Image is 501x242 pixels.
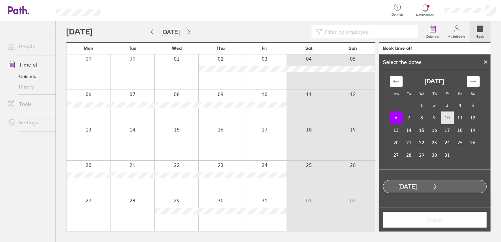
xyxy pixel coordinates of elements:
div: Move forward to switch to the next month. [467,76,480,87]
td: Choose Tuesday, October 21, 2025 as your check-out date. It’s available. [403,136,415,149]
span: Sun [349,46,357,51]
small: We [419,91,424,96]
span: Fri [262,46,268,51]
span: Notifications [415,13,436,17]
td: Choose Wednesday, October 1, 2025 as your check-out date. It’s available. [415,99,428,111]
div: Book time off [383,46,412,51]
td: Choose Sunday, October 5, 2025 as your check-out date. It’s available. [467,99,479,111]
a: Calendar [422,21,444,42]
td: Choose Wednesday, October 8, 2025 as your check-out date. It’s available. [415,111,428,124]
label: Book [472,33,488,39]
button: [DATE] [156,27,185,37]
button: Select [383,212,487,228]
td: Choose Friday, October 24, 2025 as your check-out date. It’s available. [441,136,454,149]
td: Selected as start date. Monday, October 6, 2025 [390,111,403,124]
td: Choose Wednesday, October 15, 2025 as your check-out date. It’s available. [415,124,428,136]
div: [DATE] [383,183,432,190]
span: Wed [172,46,182,51]
a: Time off [3,58,55,71]
span: Get help [387,13,408,17]
a: People [3,40,55,53]
td: Choose Saturday, October 18, 2025 as your check-out date. It’s available. [454,124,467,136]
td: Choose Saturday, October 4, 2025 as your check-out date. It’s available. [454,99,467,111]
td: Choose Thursday, October 16, 2025 as your check-out date. It’s available. [428,124,441,136]
td: Choose Sunday, October 26, 2025 as your check-out date. It’s available. [467,136,479,149]
a: History [3,82,55,92]
td: Choose Tuesday, October 28, 2025 as your check-out date. It’s available. [403,149,415,161]
small: Tu [407,91,411,96]
span: Thu [216,46,225,51]
a: Calendar [3,71,55,82]
small: Fr [446,91,449,96]
small: Mo [393,91,399,96]
small: Su [471,91,475,96]
a: Notifications [415,3,436,17]
td: Choose Tuesday, October 14, 2025 as your check-out date. It’s available. [403,124,415,136]
div: Select the dates [379,59,425,65]
td: Choose Monday, October 13, 2025 as your check-out date. It’s available. [390,124,403,136]
small: Sa [458,91,462,96]
td: Choose Saturday, October 25, 2025 as your check-out date. It’s available. [454,136,467,149]
a: Tools [3,97,55,111]
td: Choose Monday, October 27, 2025 as your check-out date. It’s available. [390,149,403,161]
td: Choose Thursday, October 23, 2025 as your check-out date. It’s available. [428,136,441,149]
td: Choose Wednesday, October 22, 2025 as your check-out date. It’s available. [415,136,428,149]
td: Choose Friday, October 17, 2025 as your check-out date. It’s available. [441,124,454,136]
strong: [DATE] [425,78,444,85]
span: Select [388,217,482,223]
td: Choose Thursday, October 30, 2025 as your check-out date. It’s available. [428,149,441,161]
td: Choose Friday, October 10, 2025 as your check-out date. It’s available. [441,111,454,124]
label: Calendar [422,33,444,39]
div: Move backward to switch to the previous month. [390,76,403,87]
td: Choose Tuesday, October 7, 2025 as your check-out date. It’s available. [403,111,415,124]
td: Choose Thursday, October 9, 2025 as your check-out date. It’s available. [428,111,441,124]
a: Settings [3,116,55,129]
a: My holidays [444,21,470,42]
td: Choose Wednesday, October 29, 2025 as your check-out date. It’s available. [415,149,428,161]
td: Choose Monday, October 20, 2025 as your check-out date. It’s available. [390,136,403,149]
td: Choose Saturday, October 11, 2025 as your check-out date. It’s available. [454,111,467,124]
div: Calendar [383,70,487,169]
td: Choose Sunday, October 12, 2025 as your check-out date. It’s available. [467,111,479,124]
label: My holidays [444,33,470,39]
span: Tue [129,46,136,51]
td: Choose Friday, October 3, 2025 as your check-out date. It’s available. [441,99,454,111]
span: Sat [305,46,312,51]
a: Book [470,21,491,42]
small: Th [432,91,437,96]
input: Filter by employee [322,26,414,38]
span: Mon [84,46,93,51]
td: Choose Friday, October 31, 2025 as your check-out date. It’s available. [441,149,454,161]
td: Choose Sunday, October 19, 2025 as your check-out date. It’s available. [467,124,479,136]
td: Choose Thursday, October 2, 2025 as your check-out date. It’s available. [428,99,441,111]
